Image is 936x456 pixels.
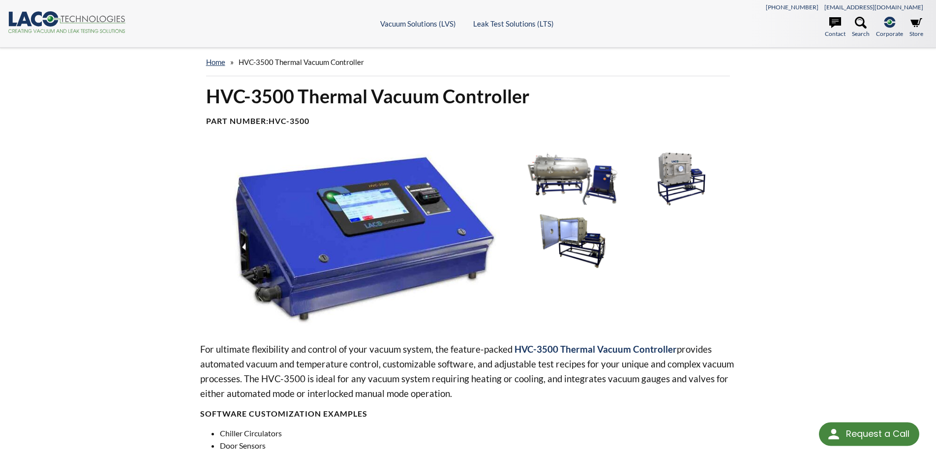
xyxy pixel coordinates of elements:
img: HVC-3500 Thermal Vacuum Controller in System, front view [521,150,624,207]
div: Request a Call [819,423,919,446]
a: Store [909,17,923,38]
strong: HVC-3500 Thermal Vacuum Controller [514,343,677,355]
h1: HVC-3500 Thermal Vacuum Controller [206,84,730,108]
div: Request a Call [846,423,909,445]
span: HVC-3500 Thermal Vacuum Controller [239,58,364,66]
b: HVC-3500 [269,116,309,125]
li: Chiller Circulators [220,427,736,440]
img: HVC-3500 Thermal Vacuum Controller, angled view [200,150,514,326]
a: home [206,58,225,66]
a: [EMAIL_ADDRESS][DOMAIN_NAME] [824,3,923,11]
a: Contact [825,17,845,38]
img: HVC-3500 in Cube Chamber System, angled view [629,150,731,207]
a: Search [852,17,870,38]
img: HVC-3500 in Cube Chamber System, open door [521,212,624,269]
div: » [206,48,730,76]
li: Door Sensors [220,439,736,452]
img: round button [826,426,842,442]
a: Leak Test Solutions (LTS) [473,19,554,28]
span: Corporate [876,29,903,38]
a: Vacuum Solutions (LVS) [380,19,456,28]
a: [PHONE_NUMBER] [766,3,818,11]
h4: SOFTWARE CUSTOMIZATION EXAMPLES [200,409,736,419]
h4: Part Number: [206,116,730,126]
p: For ultimate flexibility and control of your vacuum system, the feature-packed provides automated... [200,342,736,401]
